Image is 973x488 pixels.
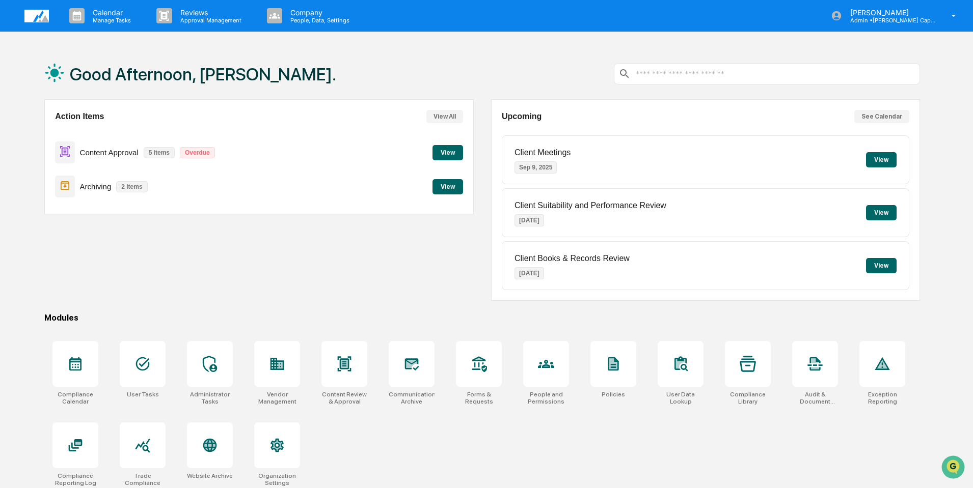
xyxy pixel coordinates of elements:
div: Policies [602,391,625,398]
button: View [433,145,463,160]
button: View All [426,110,463,123]
p: Overdue [180,147,215,158]
div: Compliance Reporting Log [52,472,98,486]
p: 2 items [116,181,147,192]
p: Calendar [85,8,136,17]
h1: Good Afternoon, [PERSON_NAME]. [70,64,336,84]
p: Client Meetings [515,148,571,157]
span: Data Lookup [20,148,64,158]
p: Manage Tasks [85,17,136,24]
img: 1746055101610-c473b297-6a78-478c-a979-82029cc54cd1 [10,78,29,96]
a: Powered byPylon [72,172,123,180]
div: 🖐️ [10,129,18,137]
div: Audit & Document Logs [792,391,838,405]
span: Attestations [84,128,126,138]
button: View [433,179,463,194]
a: View [433,181,463,191]
div: Trade Compliance [120,472,166,486]
div: Compliance Calendar [52,391,98,405]
p: Reviews [172,8,247,17]
p: Admin • [PERSON_NAME] Capital Management [842,17,937,24]
div: Vendor Management [254,391,300,405]
div: Compliance Library [725,391,771,405]
a: 🗄️Attestations [70,124,130,142]
a: 🖐️Preclearance [6,124,70,142]
button: View [866,205,897,220]
div: Organization Settings [254,472,300,486]
p: [DATE] [515,214,544,226]
p: How can we help? [10,21,185,38]
p: People, Data, Settings [282,17,355,24]
input: Clear [26,46,168,57]
div: Modules [44,313,920,323]
p: [PERSON_NAME] [842,8,937,17]
div: Administrator Tasks [187,391,233,405]
div: Content Review & Approval [321,391,367,405]
span: Preclearance [20,128,66,138]
p: Client Suitability and Performance Review [515,201,666,210]
p: Content Approval [80,148,139,157]
div: Start new chat [35,78,167,88]
img: logo [24,10,49,22]
div: People and Permissions [523,391,569,405]
div: Communications Archive [389,391,435,405]
button: Start new chat [173,81,185,93]
p: Client Books & Records Review [515,254,630,263]
div: Forms & Requests [456,391,502,405]
span: Pylon [101,173,123,180]
p: Approval Management [172,17,247,24]
div: Website Archive [187,472,233,479]
div: Exception Reporting [859,391,905,405]
button: View [866,258,897,273]
div: User Data Lookup [658,391,704,405]
iframe: Open customer support [940,454,968,482]
p: Archiving [80,182,112,191]
a: 🔎Data Lookup [6,143,68,162]
div: User Tasks [127,391,159,398]
div: 🔎 [10,149,18,157]
div: 🗄️ [74,129,82,137]
button: View [866,152,897,167]
p: [DATE] [515,267,544,279]
h2: Upcoming [502,112,542,121]
p: 5 items [144,147,175,158]
p: Company [282,8,355,17]
a: View [433,147,463,157]
button: See Calendar [854,110,909,123]
div: We're available if you need us! [35,88,129,96]
h2: Action Items [55,112,104,121]
p: Sep 9, 2025 [515,161,557,174]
